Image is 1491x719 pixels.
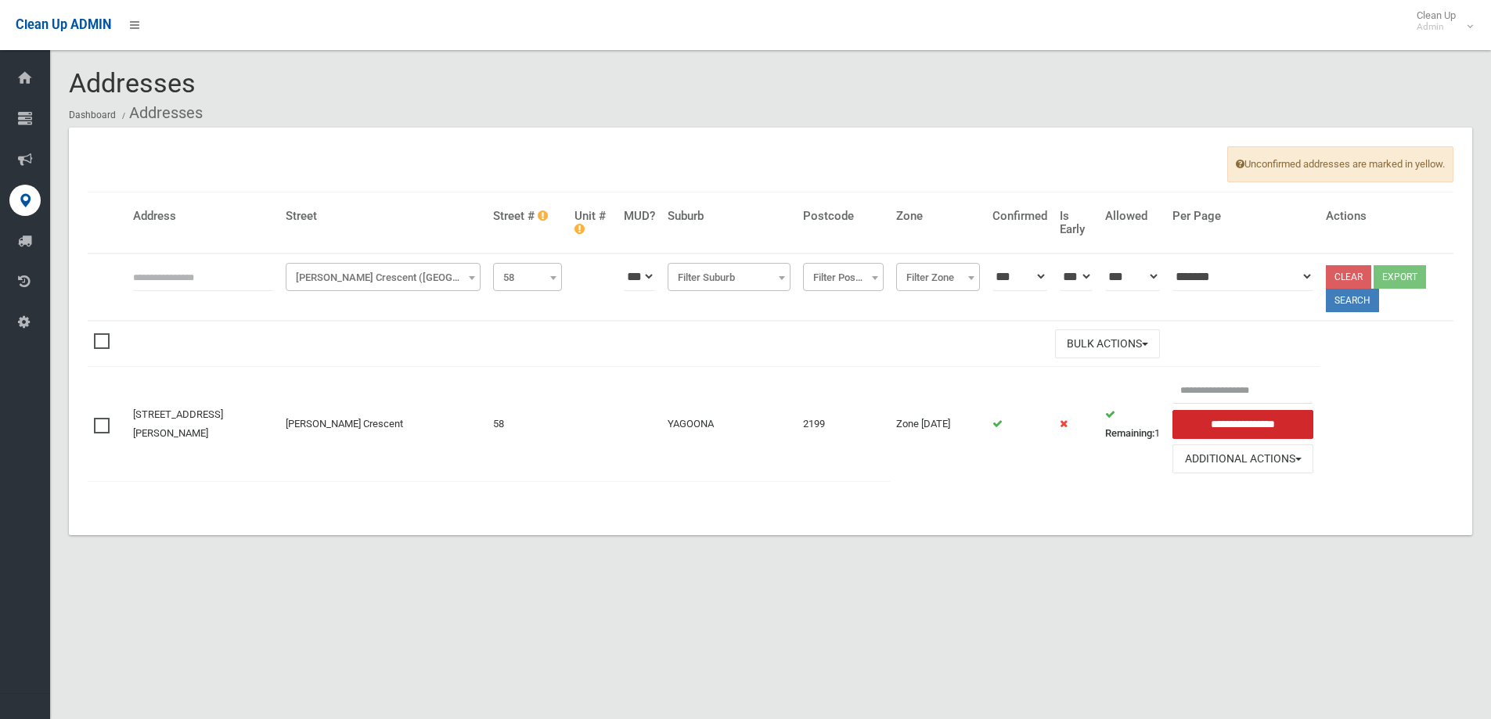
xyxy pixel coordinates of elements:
button: Bulk Actions [1055,329,1160,358]
h4: Postcode [803,210,884,223]
td: Zone [DATE] [890,367,985,481]
h4: Confirmed [992,210,1047,223]
span: Filter Postcode [803,263,884,291]
h4: Suburb [668,210,791,223]
span: Filter Zone [900,267,975,289]
span: Filter Postcode [807,267,881,289]
span: Clean Up [1409,9,1471,33]
span: 58 [497,267,558,289]
td: 58 [487,367,568,481]
td: [PERSON_NAME] Crescent [279,367,487,481]
button: Additional Actions [1172,444,1313,473]
a: [STREET_ADDRESS][PERSON_NAME] [133,408,223,439]
span: Wenke Crescent (YAGOONA) [286,263,481,291]
button: Export [1374,265,1426,289]
button: Search [1326,289,1379,312]
h4: Street [286,210,481,223]
h4: Unit # [574,210,611,235]
span: Clean Up ADMIN [16,17,111,32]
h4: Address [133,210,273,223]
td: YAGOONA [661,367,797,481]
small: Admin [1417,21,1456,33]
td: 1 [1099,367,1166,481]
span: Filter Zone [896,263,979,291]
li: Addresses [118,99,203,128]
td: 2199 [797,367,891,481]
a: Dashboard [69,110,116,120]
h4: Zone [896,210,979,223]
h4: Street # [493,210,562,223]
span: Filter Suburb [668,263,791,291]
span: Wenke Crescent (YAGOONA) [290,267,477,289]
a: Clear [1326,265,1371,289]
span: 58 [493,263,562,291]
span: Addresses [69,67,196,99]
h4: MUD? [624,210,655,223]
span: Unconfirmed addresses are marked in yellow. [1227,146,1453,182]
strong: Remaining: [1105,427,1154,439]
h4: Actions [1326,210,1447,223]
span: Filter Suburb [672,267,787,289]
h4: Is Early [1060,210,1093,235]
h4: Allowed [1105,210,1160,223]
h4: Per Page [1172,210,1313,223]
